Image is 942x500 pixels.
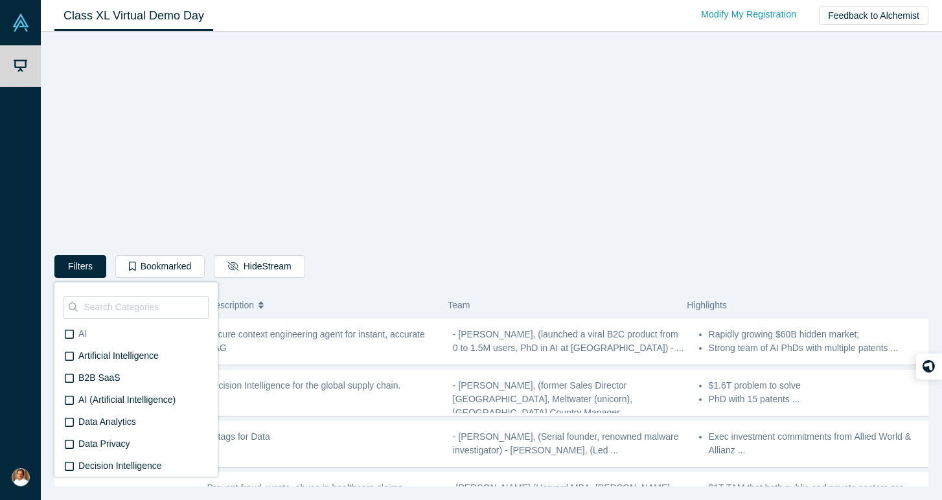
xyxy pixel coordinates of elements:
[78,394,176,405] span: AI (Artificial Intelligence)
[54,1,213,31] a: Class XL Virtual Demo Day
[78,350,159,361] span: Artificial Intelligence
[709,430,931,457] li: Exec investment commitments from Allied World & Allianz ...
[453,329,684,353] span: - [PERSON_NAME], (launched a viral B2C product from 0 to 1.5M users, PhD in AI at [GEOGRAPHIC_DAT...
[78,438,130,449] span: Data Privacy
[209,291,434,319] button: Description
[453,380,632,418] span: - [PERSON_NAME], (former Sales Director [GEOGRAPHIC_DATA], Meltwater (unicorn), [GEOGRAPHIC_DATA]...
[78,460,161,471] span: Decision Intelligence
[687,3,810,26] a: Modify My Registration
[214,255,304,278] button: HideStream
[709,379,931,392] li: $1.6T problem to solve
[207,380,401,391] span: Decision Intelligence for the global supply chain.
[448,300,470,310] span: Team
[12,468,30,486] img: Nanda Krish's Account
[709,392,931,406] li: PhD with 15 patents ...
[82,299,208,315] input: Search Categories
[819,6,928,25] button: Feedback to Alchemist
[311,42,672,245] iframe: Alchemist Class XL Demo Day: Vault
[115,255,205,278] button: Bookmarked
[709,341,931,355] li: Strong team of AI PhDs with multiple patents ...
[453,431,679,455] span: - [PERSON_NAME], (Serial founder, renowned malware investigator) - [PERSON_NAME], (Led ...
[207,431,270,442] span: Airtags for Data
[12,14,30,32] img: Alchemist Vault Logo
[209,291,254,319] span: Description
[207,329,425,353] span: Secure context engineering agent for instant, accurate RAG
[78,372,121,383] span: B2B SaaS
[709,328,931,341] li: Rapidly growing $60B hidden market;
[687,300,726,310] span: Highlights
[54,255,106,278] button: Filters
[207,483,403,493] span: Prevent fraud, waste, abuse in healthcare claims
[78,416,136,427] span: Data Analytics
[78,328,87,339] span: AI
